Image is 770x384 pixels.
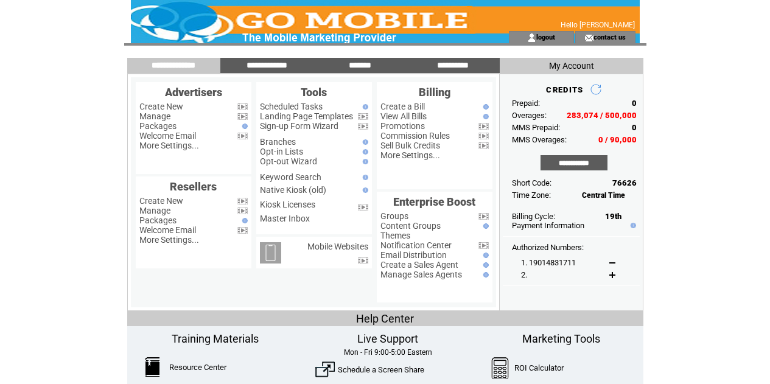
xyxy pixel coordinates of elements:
a: Packages [139,121,177,131]
img: help.gif [480,223,489,229]
img: help.gif [360,175,368,180]
img: video.png [478,142,489,149]
a: View All Bills [380,111,427,121]
img: video.png [478,133,489,139]
a: Create a Bill [380,102,425,111]
a: Sell Bulk Credits [380,141,440,150]
img: contact_us_icon.gif [584,33,593,43]
img: video.png [358,204,368,211]
span: Resellers [170,180,217,193]
span: 19th [605,212,621,221]
img: help.gif [239,218,248,223]
a: Scheduled Tasks [260,102,323,111]
a: More Settings... [380,150,440,160]
span: Time Zone: [512,190,551,200]
a: More Settings... [139,235,199,245]
img: help.gif [239,124,248,129]
span: Billing Cycle: [512,212,555,221]
img: ResourceCenter.png [145,357,159,377]
img: help.gif [360,104,368,110]
span: My Account [549,61,594,71]
img: account_icon.gif [527,33,536,43]
a: Opt-out Wizard [260,156,317,166]
img: help.gif [628,223,636,228]
img: help.gif [360,187,368,193]
span: Marketing Tools [522,332,600,345]
span: 0 / 90,000 [598,135,637,144]
img: video.png [358,123,368,130]
span: CREDITS [546,85,583,94]
span: Central Time [582,191,625,200]
span: MMS Overages: [512,135,567,144]
span: Mon - Fri 9:00-5:00 Eastern [344,348,432,357]
img: Calculator.png [491,357,509,379]
a: Native Kiosk (old) [260,185,326,195]
img: help.gif [480,272,489,278]
span: Overages: [512,111,547,120]
a: Master Inbox [260,214,310,223]
span: Short Code: [512,178,551,187]
a: contact us [593,33,626,41]
a: Schedule a Screen Share [338,365,424,374]
img: video.png [237,103,248,110]
img: ScreenShare.png [315,360,335,379]
a: Content Groups [380,221,441,231]
a: Opt-in Lists [260,147,303,156]
span: 76626 [612,178,637,187]
img: help.gif [360,139,368,145]
a: logout [536,33,555,41]
img: video.png [478,123,489,130]
a: Groups [380,211,408,221]
span: 283,074 / 500,000 [567,111,637,120]
span: MMS Prepaid: [512,123,560,132]
img: video.png [478,242,489,249]
img: help.gif [480,114,489,119]
span: Hello [PERSON_NAME] [561,21,635,29]
a: Create New [139,102,183,111]
a: Themes [380,231,410,240]
span: 0 [632,123,637,132]
img: help.gif [480,262,489,268]
a: Sign-up Form Wizard [260,121,338,131]
img: video.png [237,113,248,120]
img: video.png [237,227,248,234]
a: Keyword Search [260,172,321,182]
span: Prepaid: [512,99,540,108]
a: Payment Information [512,221,584,230]
span: Billing [419,86,450,99]
span: 2. [521,270,527,279]
a: Promotions [380,121,425,131]
a: Manage [139,111,170,121]
span: 0 [632,99,637,108]
a: ROI Calculator [514,363,564,372]
img: video.png [358,257,368,264]
a: Commission Rules [380,131,450,141]
span: Authorized Numbers: [512,243,584,252]
img: video.png [237,133,248,139]
span: Enterprise Boost [393,195,475,208]
a: Create New [139,196,183,206]
img: video.png [478,213,489,220]
img: help.gif [480,104,489,110]
img: help.gif [360,149,368,155]
a: Welcome Email [139,225,196,235]
img: help.gif [360,159,368,164]
a: Kiosk Licenses [260,200,315,209]
span: Training Materials [172,332,259,345]
span: Live Support [357,332,418,345]
span: Help Center [356,312,414,325]
a: Create a Sales Agent [380,260,458,270]
span: 1. 19014831711 [521,258,576,267]
a: Manage [139,206,170,215]
a: Manage Sales Agents [380,270,462,279]
a: Email Distribution [380,250,447,260]
a: More Settings... [139,141,199,150]
a: Packages [139,215,177,225]
span: Tools [301,86,327,99]
a: Mobile Websites [307,242,368,251]
a: Notification Center [380,240,452,250]
img: help.gif [480,253,489,258]
img: video.png [358,113,368,120]
a: Welcome Email [139,131,196,141]
img: mobile-websites.png [260,242,281,264]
